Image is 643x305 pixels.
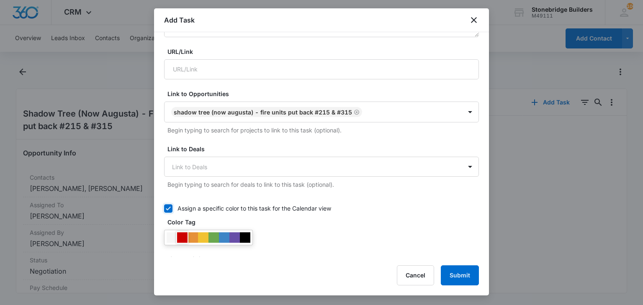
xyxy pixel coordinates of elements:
[167,180,479,189] p: Begin typing to search for deals to link to this task (optional).
[164,15,195,25] h1: Add Task
[164,204,479,213] label: Assign a specific color to this task for the Calendar view
[167,89,482,98] label: Link to Opportunities
[167,218,482,226] label: Color Tag
[352,109,360,115] div: Remove Shadow Tree (Now Augusta) - Fire units put back #215 & #315
[164,59,479,79] input: URL/Link
[441,265,479,285] button: Submit
[240,232,250,243] div: #000000
[208,232,219,243] div: #6aa84f
[169,254,207,263] p: Current Color:
[167,47,482,56] label: URL/Link
[167,126,479,135] p: Begin typing to search for projects to link to this task (optional).
[198,232,208,243] div: #f1c232
[188,232,198,243] div: #e69138
[469,15,479,25] button: close
[167,232,177,243] div: #F6F6F6
[229,232,240,243] div: #674ea7
[177,232,188,243] div: #CC0000
[174,109,352,116] div: Shadow Tree (Now Augusta) - Fire units put back #215 & #315
[219,232,229,243] div: #3d85c6
[167,145,482,153] label: Link to Deals
[397,265,434,285] button: Cancel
